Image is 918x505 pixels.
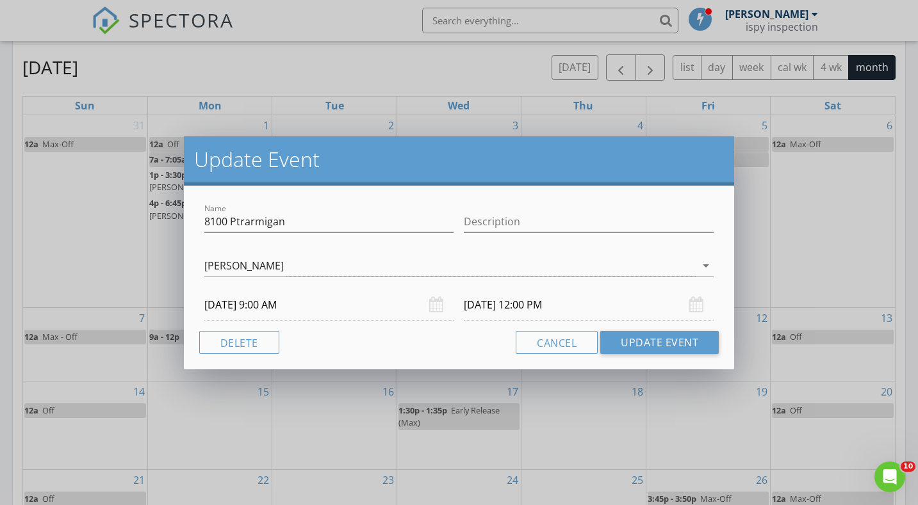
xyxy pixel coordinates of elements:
[204,260,284,271] div: [PERSON_NAME]
[204,289,454,321] input: Select date
[199,331,279,354] button: Delete
[516,331,598,354] button: Cancel
[194,147,725,172] h2: Update Event
[600,331,719,354] button: Update Event
[874,461,905,492] iframe: Intercom live chat
[901,461,915,472] span: 10
[698,258,714,273] i: arrow_drop_down
[464,289,714,321] input: Select date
